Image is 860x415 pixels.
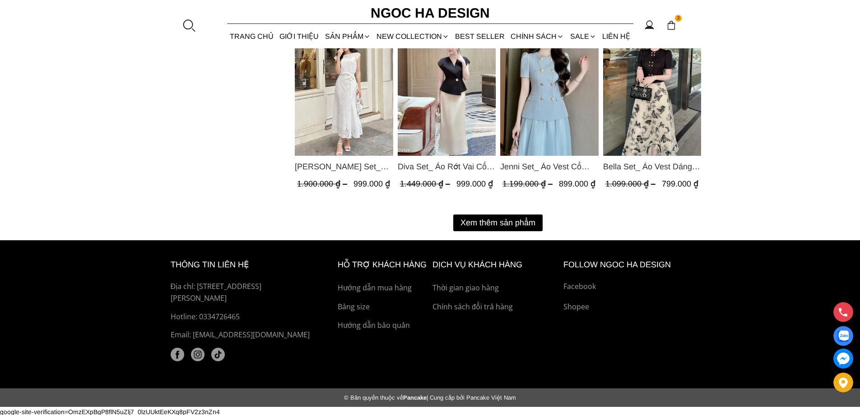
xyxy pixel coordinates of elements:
span: | Cung cấp bởi Pancake Việt Nam [427,394,516,401]
h6: Follow ngoc ha Design [563,258,690,271]
span: Bella Set_ Áo Vest Dáng Lửng Cúc Đồng, Chân Váy Họa Tiết Bướm A990+CV121 [603,160,701,173]
a: Link to Diva Set_ Áo Rớt Vai Cổ V, Chân Váy Lụa Đuôi Cá A1078+CV134 [397,160,496,173]
a: Product image - Isabella Set_ Bộ Ren Áo Sơ Mi Vai Chờm Chân Váy Đuôi Cá Màu Trắng BJ139 [295,25,393,156]
span: 799.000 ₫ [661,179,698,188]
h6: hỗ trợ khách hàng [338,258,428,271]
h6: Dịch vụ khách hàng [432,258,559,271]
a: Bảng size [338,301,428,313]
a: Link to Jenni Set_ Áo Vest Cổ Tròn Đính Cúc, Chân Váy Tơ Màu Xanh A1051+CV132 [500,160,599,173]
a: Facebook [563,281,690,293]
a: BEST SELLER [452,24,508,48]
a: Display image [833,326,853,346]
div: Pancake [162,394,698,401]
span: 1.900.000 ₫ [297,179,349,188]
span: 1.099.000 ₫ [605,179,657,188]
img: Isabella Set_ Bộ Ren Áo Sơ Mi Vai Chờm Chân Váy Đuôi Cá Màu Trắng BJ139 [295,25,393,156]
button: Xem thêm sản phẩm [453,214,543,231]
a: Link to Bella Set_ Áo Vest Dáng Lửng Cúc Đồng, Chân Váy Họa Tiết Bướm A990+CV121 [603,160,701,173]
p: Địa chỉ: [STREET_ADDRESS][PERSON_NAME] [171,281,317,304]
a: LIÊN HỆ [599,24,633,48]
img: img-CART-ICON-ksit0nf1 [666,20,676,30]
a: Hướng dẫn mua hàng [338,282,428,294]
a: TRANG CHỦ [227,24,277,48]
span: © Bản quyền thuộc về [344,394,403,401]
img: Jenni Set_ Áo Vest Cổ Tròn Đính Cúc, Chân Váy Tơ Màu Xanh A1051+CV132 [500,25,599,156]
img: Display image [837,331,849,342]
span: 999.000 ₫ [353,179,390,188]
a: Hướng dẫn bảo quản [338,320,428,331]
a: facebook (1) [171,348,184,361]
span: 1.199.000 ₫ [502,179,555,188]
div: SẢN PHẨM [322,24,373,48]
a: Link to Isabella Set_ Bộ Ren Áo Sơ Mi Vai Chờm Chân Váy Đuôi Cá Màu Trắng BJ139 [295,160,393,173]
a: Ngoc Ha Design [363,2,498,24]
img: Diva Set_ Áo Rớt Vai Cổ V, Chân Váy Lụa Đuôi Cá A1078+CV134 [397,25,496,156]
p: Email: [EMAIL_ADDRESS][DOMAIN_NAME] [171,329,317,341]
a: GIỚI THIỆU [277,24,322,48]
img: Bella Set_ Áo Vest Dáng Lửng Cúc Đồng, Chân Váy Họa Tiết Bướm A990+CV121 [603,25,701,156]
h6: thông tin liên hệ [171,258,317,271]
span: 1.449.000 ₫ [400,179,452,188]
a: Product image - Bella Set_ Áo Vest Dáng Lửng Cúc Đồng, Chân Váy Họa Tiết Bướm A990+CV121 [603,25,701,156]
span: Diva Set_ Áo Rớt Vai Cổ V, Chân Váy Lụa Đuôi Cá A1078+CV134 [397,160,496,173]
a: Shopee [563,301,690,313]
a: NEW COLLECTION [373,24,452,48]
span: 899.000 ₫ [559,179,595,188]
span: 999.000 ₫ [456,179,493,188]
a: Chính sách đổi trả hàng [432,301,559,313]
span: Jenni Set_ Áo Vest Cổ Tròn Đính Cúc, Chân Váy Tơ Màu Xanh A1051+CV132 [500,160,599,173]
div: Chính sách [508,24,567,48]
img: instagram [191,348,205,361]
a: Hotline: 0334726465 [171,311,317,323]
a: messenger [833,349,853,368]
a: Product image - Jenni Set_ Áo Vest Cổ Tròn Đính Cúc, Chân Váy Tơ Màu Xanh A1051+CV132 [500,25,599,156]
a: SALE [567,24,599,48]
a: tiktok [211,348,225,361]
a: Thời gian giao hàng [432,282,559,294]
a: Product image - Diva Set_ Áo Rớt Vai Cổ V, Chân Váy Lụa Đuôi Cá A1078+CV134 [397,25,496,156]
span: 2 [675,15,682,22]
span: [PERSON_NAME] Set_ Bộ Ren Áo Sơ Mi Vai Chờm Chân Váy Đuôi Cá Màu Trắng BJ139 [295,160,393,173]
